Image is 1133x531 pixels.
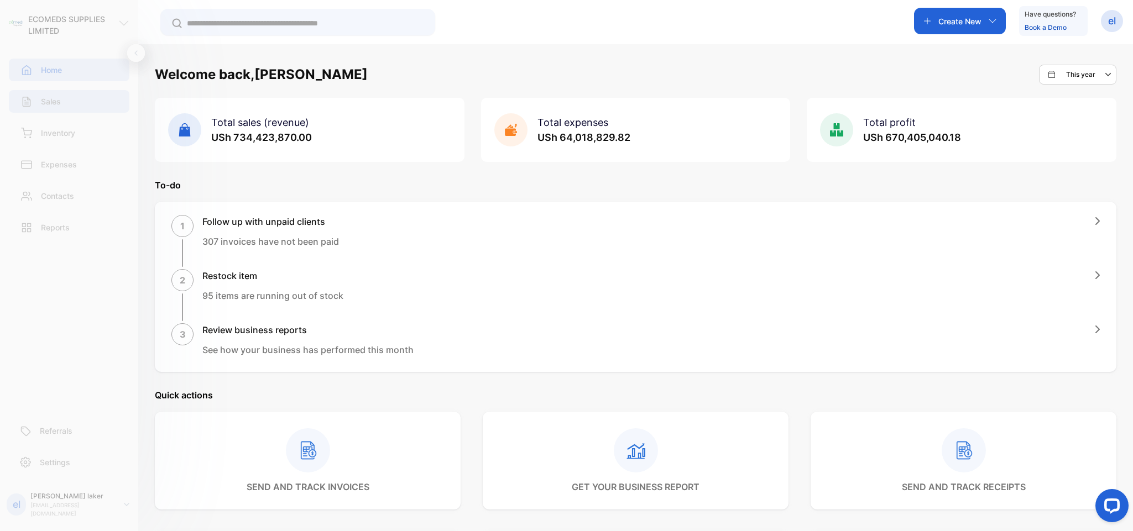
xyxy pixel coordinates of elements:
[902,480,1026,493] p: send and track receipts
[180,219,185,233] p: 1
[40,456,70,468] p: Settings
[202,289,343,302] p: 95 items are running out of stock
[1025,23,1067,31] a: Book a Demo
[202,235,339,248] p: 307 invoices have not been paid
[180,274,185,287] p: 2
[41,64,62,76] p: Home
[914,8,1006,34] button: Create New
[537,117,608,128] span: Total expenses
[1087,485,1133,531] iframe: LiveChat chat widget
[155,65,368,85] h1: Welcome back, [PERSON_NAME]
[40,425,72,437] p: Referrals
[1066,70,1095,80] p: This year
[1039,65,1116,85] button: This year
[202,343,414,356] p: See how your business has performed this month
[155,178,1116,192] p: To-do
[537,132,630,143] span: USh 64,018,829.82
[202,323,414,337] h1: Review business reports
[9,17,23,30] img: logo
[1025,9,1076,20] p: Have questions?
[1101,8,1123,34] button: el
[202,215,339,228] h1: Follow up with unpaid clients
[572,480,699,493] p: get your business report
[155,388,1116,402] p: Quick actions
[41,190,74,202] p: Contacts
[28,13,118,36] p: ECOMEDS SUPPLIES LIMITED
[41,127,75,139] p: Inventory
[863,117,916,128] span: Total profit
[30,501,115,518] p: [EMAIL_ADDRESS][DOMAIN_NAME]
[247,480,369,493] p: send and track invoices
[41,96,61,107] p: Sales
[863,132,961,143] span: USh 670,405,040.18
[41,159,77,170] p: Expenses
[202,269,343,282] h1: Restock item
[211,117,309,128] span: Total sales (revenue)
[1108,14,1116,28] p: el
[41,222,70,233] p: Reports
[30,491,115,501] p: [PERSON_NAME] laker
[180,328,186,341] p: 3
[938,15,981,27] p: Create New
[211,132,312,143] span: USh 734,423,870.00
[13,497,20,512] p: el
